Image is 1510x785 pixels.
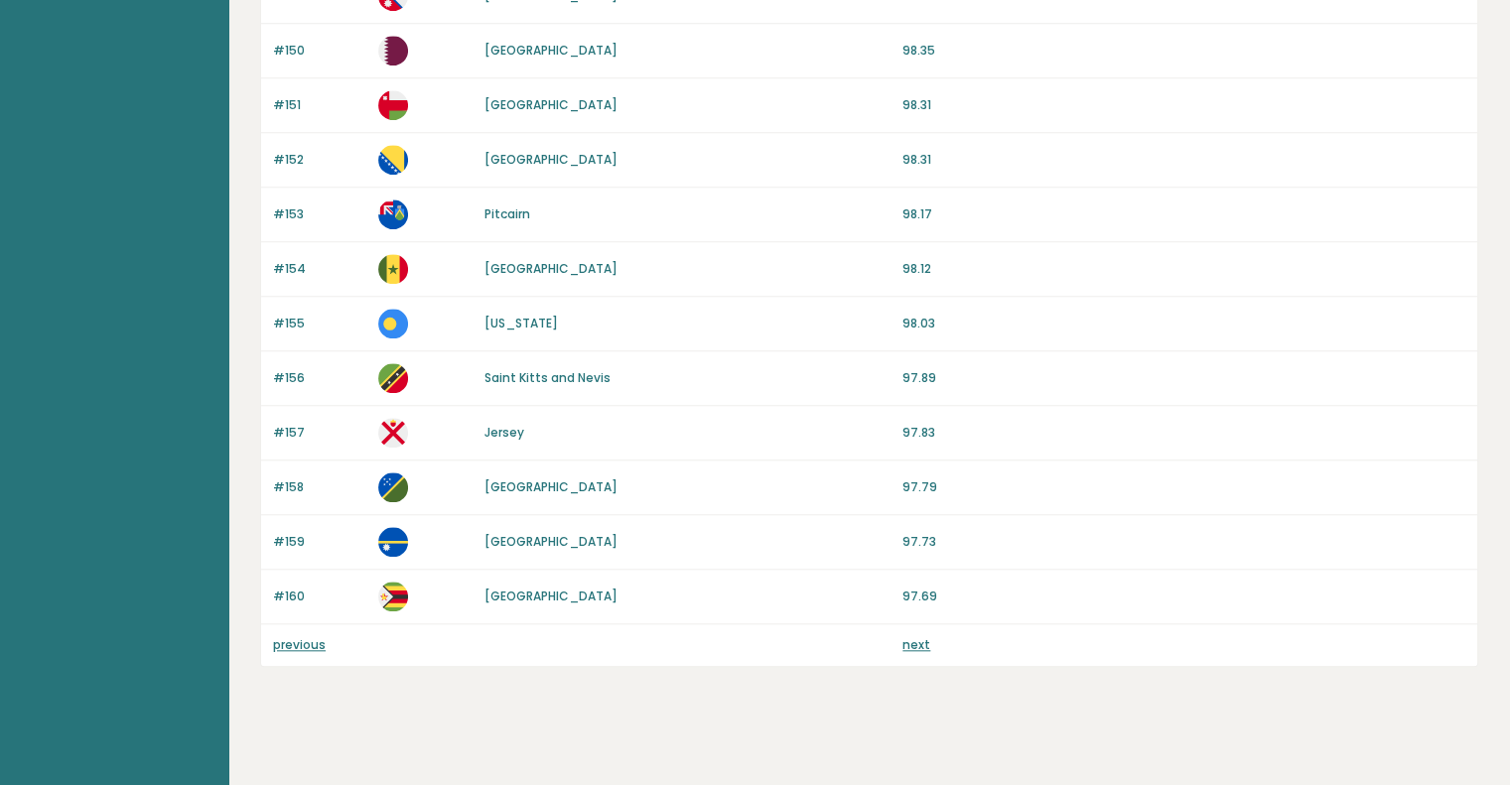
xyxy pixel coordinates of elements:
p: #159 [273,533,366,551]
p: #155 [273,315,366,332]
img: sb.svg [378,472,408,502]
p: #150 [273,42,366,60]
a: [GEOGRAPHIC_DATA] [484,96,618,113]
a: [GEOGRAPHIC_DATA] [484,151,618,168]
p: 97.69 [902,588,1465,605]
p: 98.12 [902,260,1465,278]
a: Saint Kitts and Nevis [484,369,611,386]
a: Jersey [484,424,524,441]
img: pw.svg [378,309,408,338]
img: zw.svg [378,582,408,611]
p: #154 [273,260,366,278]
p: #157 [273,424,366,442]
p: 97.83 [902,424,1465,442]
a: [GEOGRAPHIC_DATA] [484,260,618,277]
a: [GEOGRAPHIC_DATA] [484,478,618,495]
p: #160 [273,588,366,605]
a: [GEOGRAPHIC_DATA] [484,588,618,604]
p: #152 [273,151,366,169]
p: 98.17 [902,205,1465,223]
img: om.svg [378,90,408,120]
p: 97.89 [902,369,1465,387]
img: pn.svg [378,199,408,229]
img: sn.svg [378,254,408,284]
p: #153 [273,205,366,223]
p: #151 [273,96,366,114]
p: 98.35 [902,42,1465,60]
p: 98.31 [902,151,1465,169]
a: previous [273,636,326,653]
p: 97.79 [902,478,1465,496]
p: 98.31 [902,96,1465,114]
img: nr.svg [378,527,408,557]
p: 98.03 [902,315,1465,332]
a: [GEOGRAPHIC_DATA] [484,42,618,59]
p: 97.73 [902,533,1465,551]
a: Pitcairn [484,205,530,222]
p: #156 [273,369,366,387]
img: ba.svg [378,145,408,175]
img: je.svg [378,418,408,448]
a: next [902,636,930,653]
a: [US_STATE] [484,315,558,331]
p: #158 [273,478,366,496]
img: qa.svg [378,36,408,65]
a: [GEOGRAPHIC_DATA] [484,533,618,550]
img: kn.svg [378,363,408,393]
